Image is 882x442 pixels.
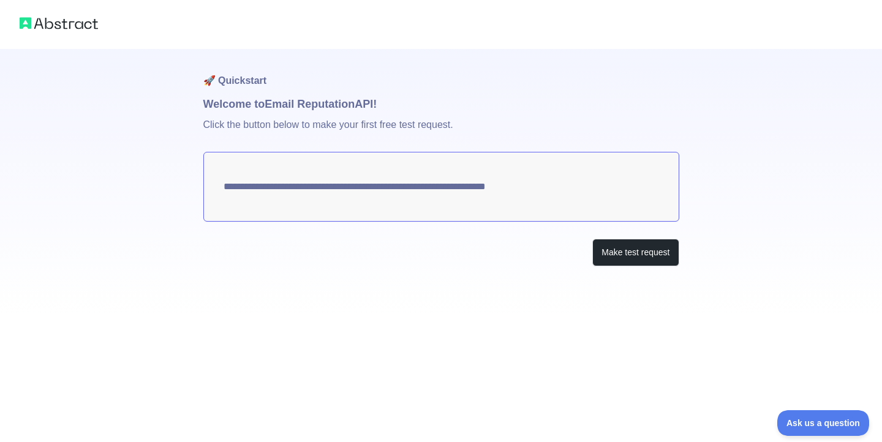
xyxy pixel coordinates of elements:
[777,410,870,436] iframe: Toggle Customer Support
[20,15,98,32] img: Abstract logo
[203,113,679,152] p: Click the button below to make your first free test request.
[203,49,679,96] h1: 🚀 Quickstart
[592,239,679,266] button: Make test request
[203,96,679,113] h1: Welcome to Email Reputation API!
